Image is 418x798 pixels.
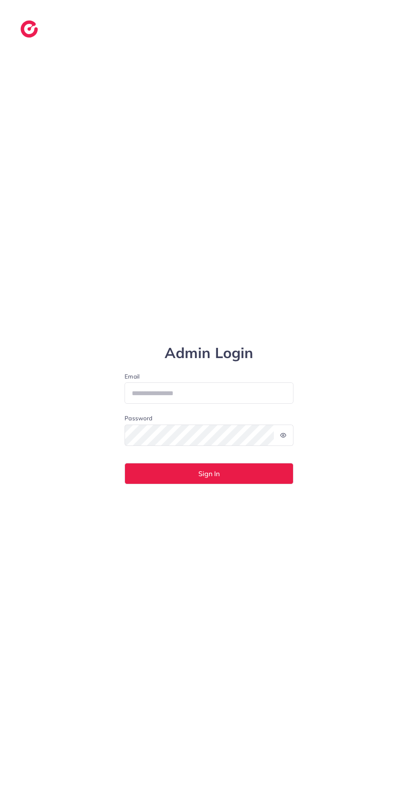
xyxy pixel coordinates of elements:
[125,414,152,422] label: Password
[125,372,293,381] label: Email
[125,344,293,362] h1: Admin Login
[20,20,38,38] img: logo
[125,463,293,484] button: Sign In
[198,470,220,477] span: Sign In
